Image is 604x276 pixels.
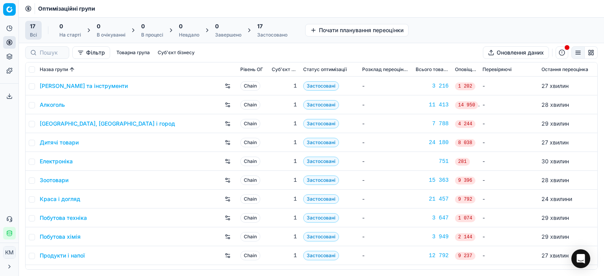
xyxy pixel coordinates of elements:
[240,251,260,260] span: Chain
[240,119,260,128] span: Chain
[541,233,569,240] span: 29 хвилин
[455,66,476,73] span: Оповіщення
[40,101,65,109] a: Алкоголь
[38,5,95,13] span: Оптимізаційні групи
[359,208,412,227] td: -
[359,246,412,265] td: -
[303,100,339,110] span: Застосовані
[541,196,572,202] span: 24 хвилини
[479,190,538,208] td: -
[215,32,241,38] div: Завершено
[455,196,475,203] span: 9 792
[240,66,263,73] span: Рівень OГ
[141,22,145,30] span: 0
[541,158,569,165] span: 30 хвилин
[68,66,76,73] button: Sorted by Назва групи ascending
[303,175,339,185] span: Застосовані
[455,252,475,260] span: 9 237
[359,95,412,114] td: -
[416,120,449,128] a: 7 788
[240,175,260,185] span: Chain
[272,233,297,241] div: 1
[272,195,297,203] div: 1
[40,66,68,73] span: Назва групи
[416,66,449,73] span: Всього товарів
[215,22,219,30] span: 0
[30,32,37,38] div: Всі
[240,194,260,204] span: Chain
[416,176,449,184] a: 15 363
[479,114,538,133] td: -
[272,82,297,90] div: 1
[240,138,260,147] span: Chain
[416,157,449,165] a: 751
[479,227,538,246] td: -
[416,195,449,203] a: 21 457
[257,22,263,30] span: 17
[179,32,199,38] div: Невдало
[483,46,549,59] button: Оновлення даних
[455,214,475,222] span: 1 074
[416,233,449,241] a: 3 949
[240,100,260,110] span: Chain
[303,138,339,147] span: Застосовані
[272,252,297,260] div: 1
[40,120,175,128] a: [GEOGRAPHIC_DATA], [GEOGRAPHIC_DATA] і город
[541,101,569,108] span: 28 хвилин
[272,120,297,128] div: 1
[303,119,339,128] span: Застосовані
[416,214,449,222] a: 3 647
[97,32,125,38] div: В очікуванні
[416,101,449,109] a: 11 413
[541,252,569,259] span: 27 хвилин
[257,32,287,38] div: Застосовано
[479,171,538,190] td: -
[4,247,15,258] span: КM
[479,95,538,114] td: -
[272,66,297,73] span: Суб'єкт бізнесу
[303,157,339,166] span: Застосовані
[272,176,297,184] div: 1
[40,176,68,184] a: Зоотовари
[455,120,475,128] span: 4 244
[479,133,538,152] td: -
[303,194,339,204] span: Застосовані
[303,251,339,260] span: Застосовані
[272,101,297,109] div: 1
[359,152,412,171] td: -
[482,66,512,73] span: Перевіряючі
[141,32,163,38] div: В процесі
[416,139,449,146] a: 24 180
[40,252,85,260] a: Продукти і напої
[40,233,81,241] a: Побутова хімія
[359,171,412,190] td: -
[303,66,347,73] span: Статус оптимізації
[40,139,79,146] a: Дитячі товари
[40,214,87,222] a: Побутова техніка
[359,227,412,246] td: -
[40,195,80,203] a: Краса і догляд
[541,214,569,221] span: 29 хвилин
[455,82,475,90] span: 1 202
[303,81,339,91] span: Застосовані
[305,24,409,37] button: Почати планування переоцінки
[113,48,153,57] button: Товарна група
[479,77,538,95] td: -
[455,233,475,241] span: 2 144
[362,66,409,73] span: Розклад переоцінювання
[479,208,538,227] td: -
[38,5,95,13] nav: breadcrumb
[40,157,73,165] a: Електроніка
[359,133,412,152] td: -
[30,22,35,30] span: 17
[479,246,538,265] td: -
[72,46,110,59] button: Фільтр
[303,213,339,223] span: Застосовані
[416,82,449,90] div: 3 216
